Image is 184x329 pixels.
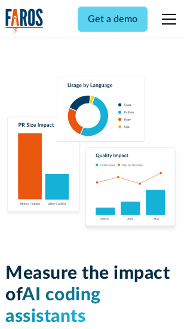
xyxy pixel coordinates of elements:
div: menu [155,5,179,33]
h1: Measure the impact of [5,263,179,327]
img: Logo of the analytics and reporting company Faros. [5,8,44,33]
a: home [5,8,44,33]
span: AI coding assistants [5,286,101,325]
a: Get a demo [78,7,148,32]
img: Charts tracking GitHub Copilot's usage and impact on velocity and quality [5,77,179,234]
